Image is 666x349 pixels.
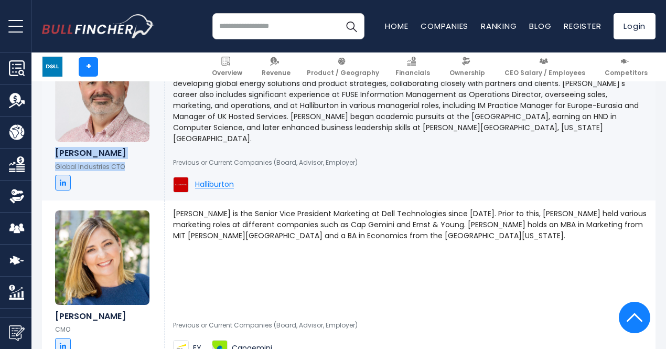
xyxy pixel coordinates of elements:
a: CEO Salary / Employees [500,52,590,81]
p: [PERSON_NAME] is an accomplished leader in the energy technology sector, currently serving as the... [173,45,647,144]
span: Halliburton [195,181,234,188]
button: Search [338,13,364,39]
span: Revenue [262,69,291,77]
a: Revenue [257,52,295,81]
span: Financials [395,69,430,77]
a: Financials [391,52,435,81]
span: Overview [212,69,242,77]
p: Previous or Current Companies (Board, Advisor, Employer) [173,158,647,167]
img: Ownership [9,188,25,204]
h6: [PERSON_NAME] [55,311,151,321]
a: Register [564,20,601,31]
span: CEO Salary / Employees [504,69,585,77]
img: David Holmes [55,47,149,142]
a: Go to homepage [42,14,155,38]
span: Ownership [449,69,485,77]
a: Halliburton [173,177,234,193]
a: Overview [207,52,247,81]
h6: [PERSON_NAME] [55,148,151,158]
p: [PERSON_NAME] is the Senior Vice President Marketing at Dell Technologies since [DATE]. Prior to ... [173,208,647,241]
a: Competitors [600,52,652,81]
p: CMO [55,325,151,334]
a: Home [385,20,408,31]
p: Previous or Current Companies (Board, Advisor, Employer) [173,321,647,330]
a: Blog [529,20,551,31]
a: Companies [421,20,468,31]
span: Product / Geography [307,69,379,77]
img: DELL logo [42,57,62,77]
a: Login [614,13,656,39]
img: bullfincher logo [42,14,155,38]
a: Ranking [481,20,517,31]
span: Competitors [605,69,648,77]
a: Ownership [445,52,490,81]
p: Global Industries CTO [55,163,151,171]
img: Geraldine Tunnell [55,210,149,305]
a: Product / Geography [302,52,384,81]
a: + [79,57,98,77]
img: Halliburton [173,177,189,193]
